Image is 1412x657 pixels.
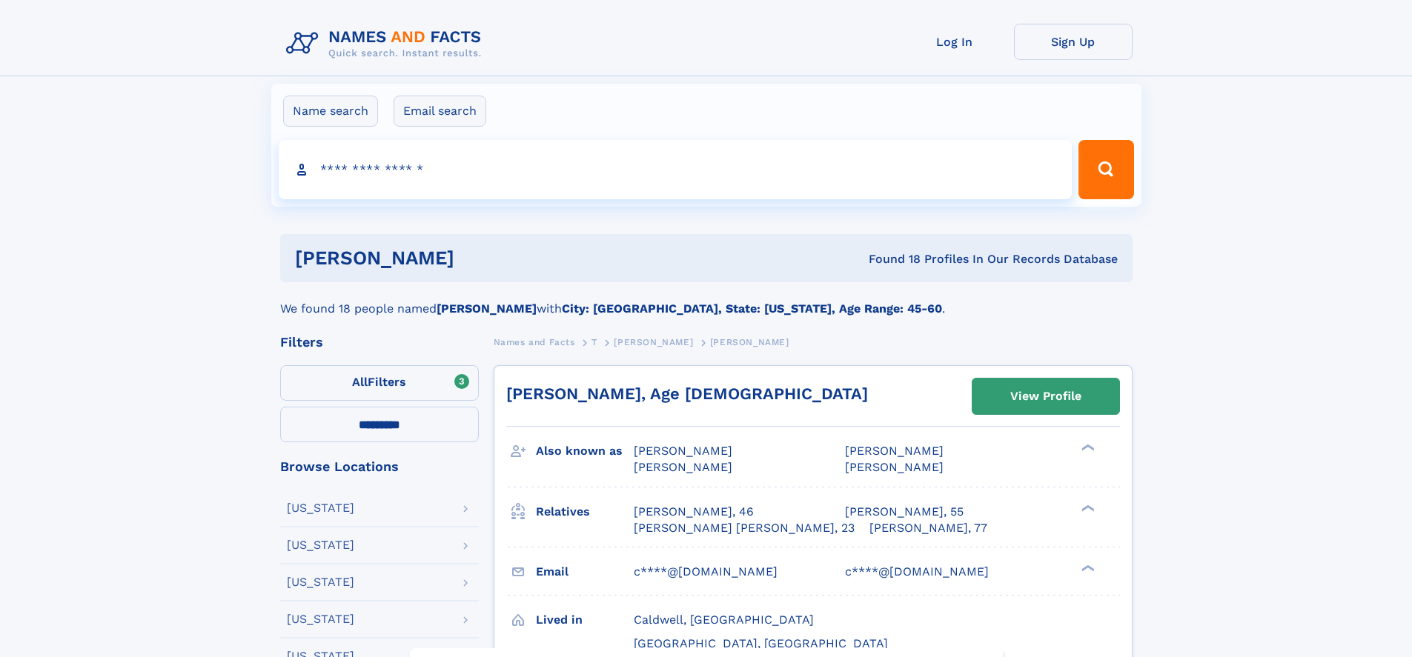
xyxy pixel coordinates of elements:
[661,251,1118,267] div: Found 18 Profiles In Our Records Database
[845,444,944,458] span: [PERSON_NAME]
[845,504,964,520] a: [PERSON_NAME], 55
[279,140,1073,199] input: search input
[280,282,1133,318] div: We found 18 people named with .
[634,613,814,627] span: Caldwell, [GEOGRAPHIC_DATA]
[536,438,634,464] h3: Also known as
[634,636,888,650] span: [GEOGRAPHIC_DATA], [GEOGRAPHIC_DATA]
[972,378,1119,414] a: View Profile
[280,460,479,473] div: Browse Locations
[437,301,537,316] b: [PERSON_NAME]
[295,249,662,267] h1: [PERSON_NAME]
[1010,379,1081,413] div: View Profile
[1078,563,1096,573] div: ❯
[562,301,942,316] b: City: [GEOGRAPHIC_DATA], State: [US_STATE], Age Range: 45-60
[614,337,693,347] span: [PERSON_NAME]
[283,96,378,127] label: Name search
[895,24,1014,60] a: Log In
[869,520,987,536] a: [PERSON_NAME], 77
[394,96,486,127] label: Email search
[352,375,368,389] span: All
[287,613,354,625] div: [US_STATE]
[591,333,597,351] a: T
[287,576,354,588] div: [US_STATE]
[1078,140,1133,199] button: Search Button
[1078,443,1096,453] div: ❯
[710,337,789,347] span: [PERSON_NAME]
[287,502,354,514] div: [US_STATE]
[614,333,693,351] a: [PERSON_NAME]
[634,444,732,458] span: [PERSON_NAME]
[536,559,634,584] h3: Email
[1078,503,1096,513] div: ❯
[506,384,868,403] a: [PERSON_NAME], Age [DEMOGRAPHIC_DATA]
[634,520,855,536] a: [PERSON_NAME] [PERSON_NAME], 23
[280,24,494,64] img: Logo Names and Facts
[287,539,354,551] div: [US_STATE]
[634,460,732,474] span: [PERSON_NAME]
[494,333,575,351] a: Names and Facts
[536,607,634,633] h3: Lived in
[536,499,634,524] h3: Relatives
[280,336,479,349] div: Filters
[1014,24,1133,60] a: Sign Up
[591,337,597,347] span: T
[280,365,479,401] label: Filters
[634,504,754,520] a: [PERSON_NAME], 46
[845,460,944,474] span: [PERSON_NAME]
